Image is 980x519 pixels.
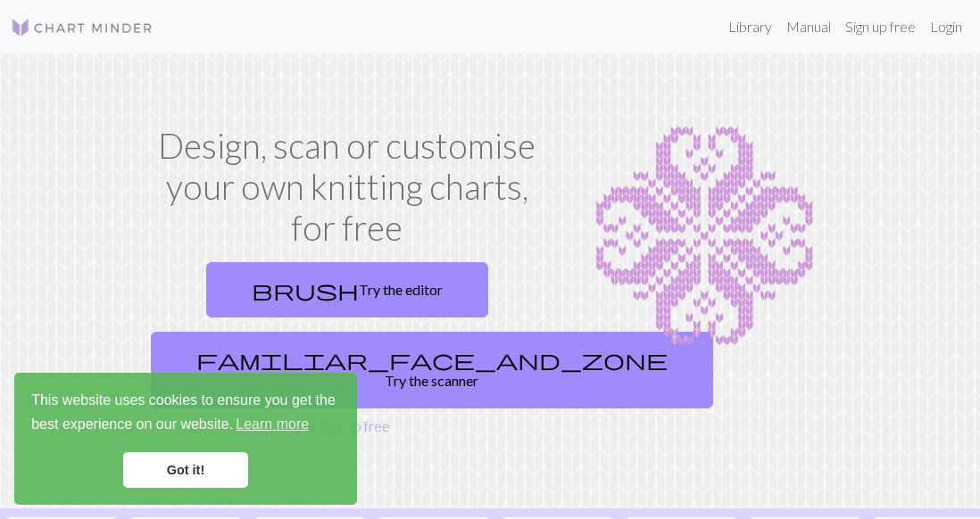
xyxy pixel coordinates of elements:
[233,411,311,438] a: learn more about cookies
[123,452,248,488] a: dismiss cookie message
[144,125,551,248] h1: Design, scan or customise your own knitting charts, for free
[196,347,668,372] span: familiar_face_and_zone
[206,262,488,317] a: Try the editor
[252,277,359,302] span: brush
[14,373,357,505] div: cookieconsent
[838,9,923,45] a: Sign up free
[151,332,713,408] a: Try the scanner
[923,9,969,45] a: Login
[721,9,779,45] a: Library
[572,125,836,348] img: Chart example
[779,9,838,45] a: Manual
[11,17,154,38] img: Logo
[144,255,551,437] div: or
[31,390,340,438] span: This website uses cookies to ensure you get the best experience on our website.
